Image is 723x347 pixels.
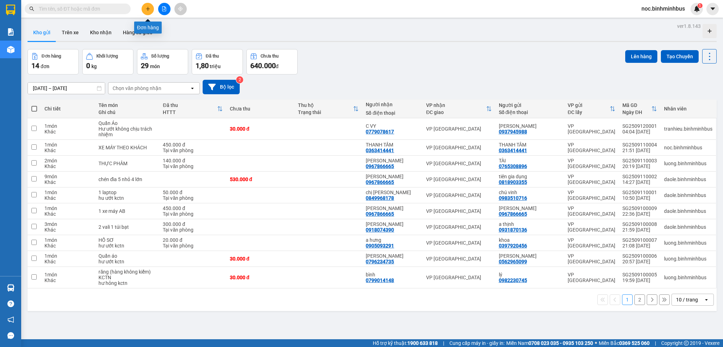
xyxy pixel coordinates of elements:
[366,243,394,249] div: 0905093291
[44,142,91,148] div: 1 món
[568,109,610,115] div: ĐC lấy
[622,142,657,148] div: SG2509110004
[162,6,167,11] span: file-add
[684,341,689,346] span: copyright
[98,224,156,230] div: 2 vali 1 túi bạt
[698,3,703,8] sup: 1
[98,195,156,201] div: hu ướt kctn
[499,253,561,259] div: c ngọc
[42,54,61,59] div: Đơn hàng
[499,221,561,227] div: a thịnh
[564,100,619,118] th: Toggle SortBy
[230,126,291,132] div: 30.000 đ
[98,177,156,182] div: chén dĩa 5 nhỏ 4 lớn
[366,158,419,163] div: ANH VŨ
[499,102,561,108] div: Người gửi
[499,259,527,264] div: 0562965099
[163,158,222,163] div: 140.000 đ
[703,24,717,38] div: Tạo kho hàng mới
[655,339,656,347] span: |
[203,80,240,94] button: Bộ lọc
[190,85,195,91] svg: open
[44,272,91,277] div: 1 món
[44,148,91,153] div: Khác
[44,221,91,227] div: 3 món
[499,142,561,148] div: THANH TÂM
[664,275,712,280] div: luong.binhminhbus
[622,277,657,283] div: 19:59 [DATE]
[426,208,492,214] div: VP [GEOGRAPHIC_DATA]
[113,85,161,92] div: Chọn văn phòng nhận
[499,272,561,277] div: lý
[426,275,492,280] div: VP [GEOGRAPHIC_DATA]
[44,227,91,233] div: Khác
[699,3,701,8] span: 1
[622,195,657,201] div: 10:50 [DATE]
[499,227,527,233] div: 0931870136
[568,174,615,185] div: VP [GEOGRAPHIC_DATA]
[82,49,133,74] button: Khối lượng0kg
[117,24,158,41] button: Hàng đã giao
[710,6,716,12] span: caret-down
[145,6,150,11] span: plus
[426,126,492,132] div: VP [GEOGRAPHIC_DATA]
[44,123,91,129] div: 1 món
[661,50,699,63] button: Tạo Chuyến
[44,277,91,283] div: Khác
[192,49,243,74] button: Đã thu1,80 triệu
[366,221,419,227] div: gia huy
[98,269,156,280] div: răng (hàng không kiểm) KCTN
[44,174,91,179] div: 9 món
[568,205,615,217] div: VP [GEOGRAPHIC_DATA]
[499,277,527,283] div: 0982230745
[622,148,657,153] div: 21:51 [DATE]
[622,179,657,185] div: 14:27 [DATE]
[230,106,291,112] div: Chưa thu
[499,109,561,115] div: Số điện thoại
[568,253,615,264] div: VP [GEOGRAPHIC_DATA]
[98,120,156,126] div: Quần Áo
[568,123,615,134] div: VP [GEOGRAPHIC_DATA]
[366,227,394,233] div: 0918074390
[568,272,615,283] div: VP [GEOGRAPHIC_DATA]
[91,64,97,69] span: kg
[163,195,222,201] div: Tại văn phòng
[664,177,712,182] div: daole.binhminhbus
[619,340,650,346] strong: 0369 525 060
[622,259,657,264] div: 20:57 [DATE]
[622,163,657,169] div: 20:19 [DATE]
[163,148,222,153] div: Tại văn phòng
[366,110,419,116] div: Số điện thoại
[163,142,222,148] div: 450.000 đ
[595,342,597,345] span: ⚪️
[98,109,156,115] div: Ghi chú
[178,6,183,11] span: aim
[44,253,91,259] div: 1 món
[568,102,610,108] div: VP gửi
[664,208,712,214] div: daole.binhminhbus
[96,54,118,59] div: Khối lượng
[98,145,156,150] div: XE MÁY THEO KHÁCH
[443,339,444,347] span: |
[622,129,657,134] div: 04:04 [DATE]
[622,294,633,305] button: 1
[141,61,149,70] span: 29
[622,174,657,179] div: SG2509110002
[426,145,492,150] div: VP [GEOGRAPHIC_DATA]
[622,243,657,249] div: 21:08 [DATE]
[44,179,91,185] div: Khác
[44,205,91,211] div: 1 món
[366,102,419,107] div: Người nhận
[622,237,657,243] div: SG2509100007
[622,158,657,163] div: SG2509110003
[704,297,709,303] svg: open
[163,221,222,227] div: 300.000 đ
[373,339,438,347] span: Hỗ trợ kỹ thuật:
[664,240,712,246] div: luong.binhminhbus
[250,61,276,70] span: 640.000
[499,174,561,179] div: tiên gia dụng
[163,163,222,169] div: Tại văn phòng
[163,243,222,249] div: Tại văn phòng
[98,190,156,195] div: 1 laptop
[426,240,492,246] div: VP [GEOGRAPHIC_DATA]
